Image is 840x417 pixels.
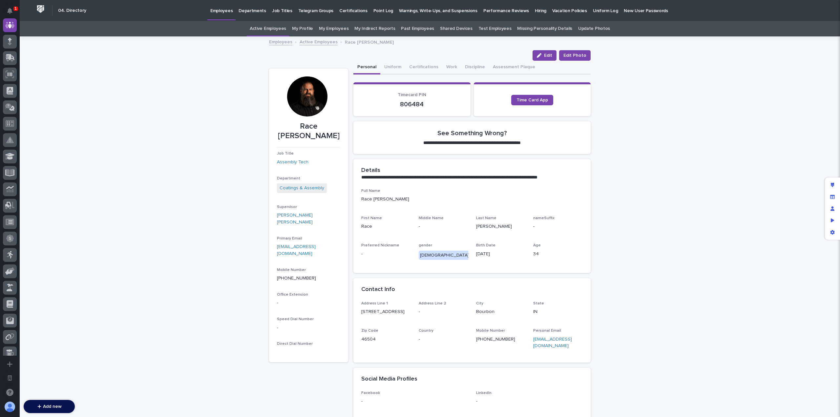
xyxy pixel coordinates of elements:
span: State [533,302,544,305]
span: Job Title [277,152,294,156]
span: Birth Date [476,243,495,247]
a: Prompting [87,80,121,92]
a: Missing Personality Details [517,21,572,36]
button: Assessment Plaque [489,61,539,74]
div: Manage fields and data [827,191,838,203]
a: Past Employees [401,21,434,36]
p: Bourbon [476,308,526,315]
p: 46504 [361,336,411,343]
h2: See Something Wrong? [437,129,507,137]
a: [PHONE_NUMBER] [476,337,515,342]
a: [EMAIL_ADDRESS][DOMAIN_NAME] [533,337,572,348]
a: Update Photos [578,21,610,36]
p: - [277,300,340,306]
span: Help Docs [13,83,36,89]
span: Full Name [361,189,380,193]
span: [DATE] [58,140,72,146]
img: Stacker [7,6,20,19]
a: Employees [269,38,292,45]
p: - [419,223,468,230]
a: Active Employees [250,21,286,36]
span: Edit Photo [563,52,586,59]
span: Mobile Number [476,329,505,333]
img: Jeff Miller [7,134,17,145]
button: Personal [353,61,380,74]
img: favicon.ico [41,83,46,89]
div: 📖 [7,83,12,89]
button: Add new [24,400,75,413]
span: • [54,140,57,146]
h2: Details [361,167,380,174]
button: Add a new app... [3,357,17,371]
a: My Profile [292,21,313,36]
span: Country [419,329,433,333]
a: [PHONE_NUMBER] [277,276,316,281]
button: See all [102,123,119,131]
h2: 04. Directory [58,8,86,13]
div: Start new chat [22,101,108,108]
a: My Employees [319,21,348,36]
p: - [533,223,583,230]
span: City [476,302,483,305]
p: Race [PERSON_NAME] [345,38,394,45]
div: We're offline, we will be back soon! [22,108,92,113]
h2: Contact Info [361,286,395,293]
span: Mobile Number [277,268,306,272]
span: Zip Code [361,329,378,333]
a: [EMAIL_ADDRESS][DOMAIN_NAME] [277,244,316,256]
span: Supervisor [277,205,297,209]
a: My Indirect Reports [354,21,395,36]
p: - [419,308,468,315]
a: Time Card App [511,95,553,105]
a: 📖Help Docs [4,80,38,92]
div: Past conversations [7,124,44,129]
a: Shared Devices [440,21,472,36]
span: Prompting [96,83,119,89]
span: Office Extension [277,293,308,297]
button: Uniform [380,61,405,74]
div: Manage users [827,203,838,215]
button: users-avatar [3,400,17,414]
button: Start new chat [112,103,119,111]
span: Address Line 2 [419,302,446,305]
a: Assembly Tech [277,159,308,166]
button: Work [442,61,461,74]
p: [DATE] [476,251,526,258]
button: Notifications [3,4,17,18]
p: 806484 [361,100,463,108]
div: App settings [827,226,838,238]
button: Edit Photo [559,50,591,61]
p: How can we help? [7,36,119,47]
button: Certifications [405,61,442,74]
p: - [361,251,411,258]
button: Edit [533,50,556,61]
p: - [361,398,468,405]
span: Onboarding Call [48,83,84,89]
p: [STREET_ADDRESS] [361,308,411,315]
span: Age [533,243,541,247]
p: Welcome 👋 [7,26,119,36]
p: - [277,324,340,331]
a: Onboarding Call [38,80,86,92]
p: - [476,398,583,405]
a: [PERSON_NAME] [PERSON_NAME] [277,212,340,226]
a: Active Employees [300,38,338,45]
div: [DEMOGRAPHIC_DATA] [419,251,470,260]
p: Race [361,223,411,230]
span: nameSuffix [533,216,555,220]
p: IN [533,308,583,315]
img: 1736555164131-43832dd5-751b-4058-ba23-39d91318e5a0 [7,101,18,113]
span: Middle Name [419,216,444,220]
div: Notifications1 [8,8,17,18]
span: [PERSON_NAME] [20,140,53,146]
span: First Name [361,216,382,220]
a: Test Employees [478,21,512,36]
p: [PERSON_NAME] [476,223,526,230]
a: Coatings & Assembly [280,185,324,192]
span: Time Card App [516,98,548,102]
img: image [89,83,94,89]
div: Preview as [827,215,838,226]
span: Last Name [476,216,496,220]
span: Primary Email [277,237,302,240]
a: Powered byPylon [46,155,79,160]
